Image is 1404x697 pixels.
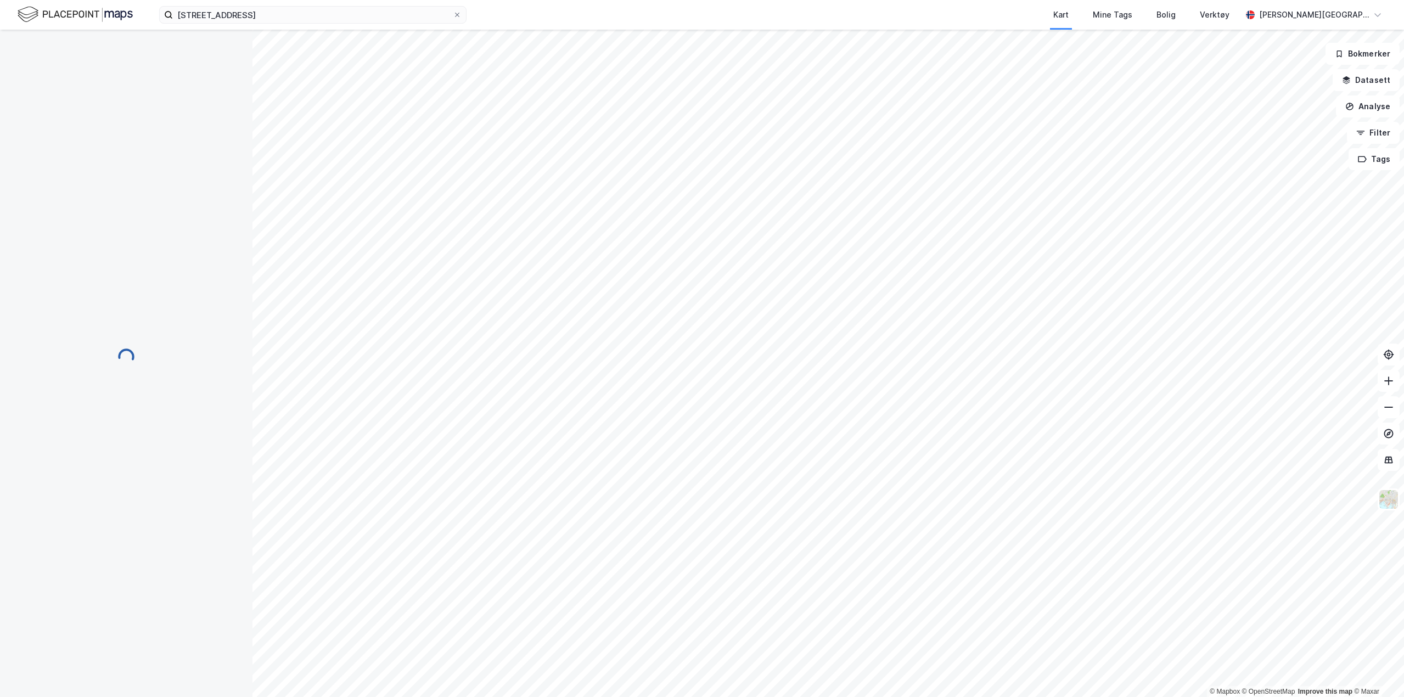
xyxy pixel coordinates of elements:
div: [PERSON_NAME][GEOGRAPHIC_DATA] [1259,8,1369,21]
a: OpenStreetMap [1242,688,1295,695]
img: spinner.a6d8c91a73a9ac5275cf975e30b51cfb.svg [117,348,135,366]
a: Mapbox [1210,688,1240,695]
input: Søk på adresse, matrikkel, gårdeiere, leietakere eller personer [173,7,453,23]
div: Kart [1053,8,1069,21]
button: Bokmerker [1326,43,1400,65]
button: Tags [1349,148,1400,170]
img: Z [1378,489,1399,510]
div: Bolig [1156,8,1176,21]
img: logo.f888ab2527a4732fd821a326f86c7f29.svg [18,5,133,24]
button: Datasett [1333,69,1400,91]
button: Analyse [1336,95,1400,117]
div: Verktøy [1200,8,1229,21]
button: Filter [1347,122,1400,144]
a: Improve this map [1298,688,1352,695]
div: Mine Tags [1093,8,1132,21]
iframe: Chat Widget [1349,644,1404,697]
